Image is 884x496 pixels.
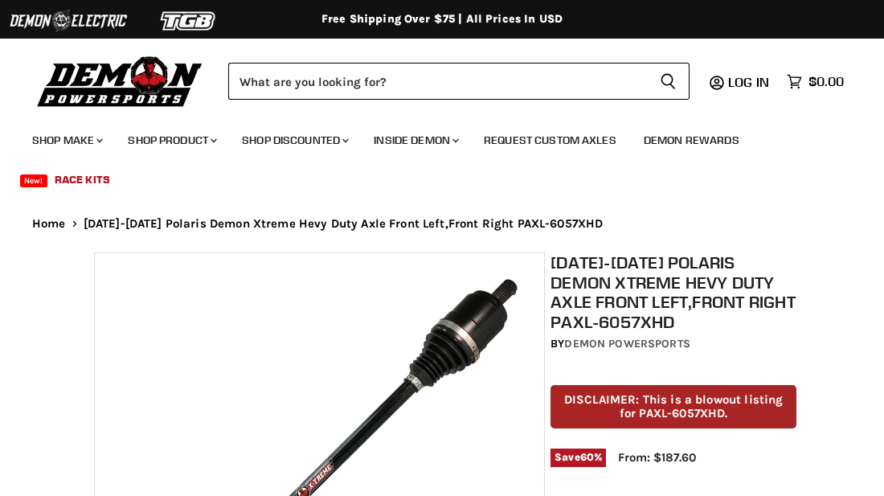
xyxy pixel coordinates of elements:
[779,70,852,93] a: $0.00
[618,450,696,465] span: From: $187.60
[116,124,227,157] a: Shop Product
[228,63,690,100] form: Product
[550,252,796,332] h1: [DATE]-[DATE] Polaris Demon Xtreme Hevy Duty Axle Front Left,Front Right PAXL-6057XHD
[721,75,779,89] a: Log in
[580,451,594,463] span: 60
[647,63,690,100] button: Search
[362,124,469,157] a: Inside Demon
[808,74,844,89] span: $0.00
[129,6,249,36] img: TGB Logo 2
[550,385,796,429] p: DISCLAIMER: This is a blowout listing for PAXL-6057XHD.
[564,337,690,350] a: Demon Powersports
[20,124,113,157] a: Shop Make
[20,117,840,196] ul: Main menu
[550,335,796,353] div: by
[43,163,122,196] a: Race Kits
[230,124,358,157] a: Shop Discounted
[84,217,604,231] span: [DATE]-[DATE] Polaris Demon Xtreme Hevy Duty Axle Front Left,Front Right PAXL-6057XHD
[8,6,129,36] img: Demon Electric Logo 2
[728,74,769,90] span: Log in
[550,449,606,466] span: Save %
[632,124,751,157] a: Demon Rewards
[472,124,628,157] a: Request Custom Axles
[32,217,66,231] a: Home
[20,174,47,187] span: New!
[228,63,647,100] input: Search
[32,52,208,109] img: Demon Powersports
